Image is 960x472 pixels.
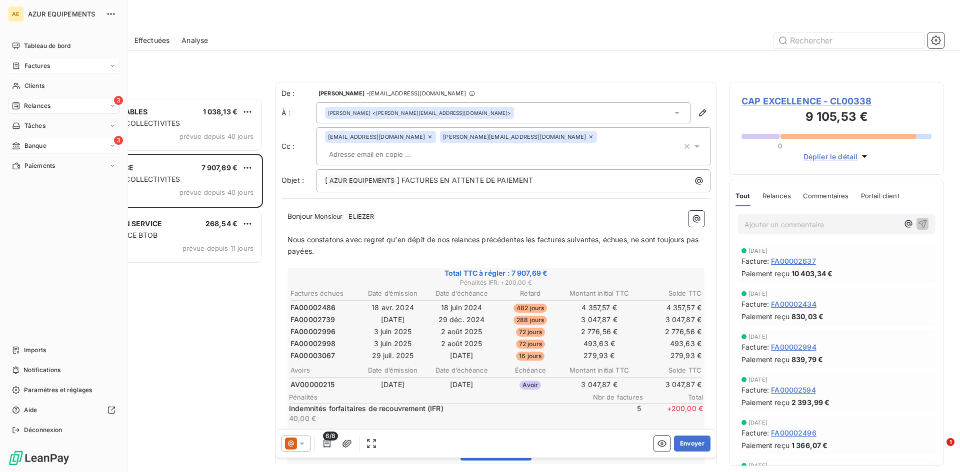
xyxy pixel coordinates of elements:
span: [PERSON_NAME] [318,90,364,96]
th: Date d’émission [359,365,427,376]
span: 5 [581,404,641,424]
span: ] FACTURES EN ATTENTE DE PAIEMENT [397,176,533,184]
span: FA00002434 [771,299,816,309]
span: Commentaires [803,192,849,200]
h3: 9 105,53 € [741,108,931,128]
span: Objet : [281,176,304,184]
span: Aide [24,406,37,415]
span: FA00002994 [771,342,816,352]
span: [DATE] [748,420,767,426]
span: Paiement reçu [741,440,789,451]
span: [ [325,176,327,184]
span: AZUR EQUIPEMENTS [328,175,396,187]
span: Effectuées [134,35,170,45]
span: Banque [24,141,46,150]
span: Total TTC à régler : 7 907,69 € [289,268,703,278]
td: [DATE] [427,350,495,361]
img: Logo LeanPay [8,450,70,466]
span: FA00002739 [290,315,335,325]
span: Paiements [24,161,55,170]
span: 1 [946,438,954,446]
span: 0 [778,142,782,150]
span: Relances [24,101,50,110]
th: Date d’échéance [427,365,495,376]
span: Relances [762,192,791,200]
th: Montant initial TTC [565,288,633,299]
th: Avoirs [290,365,358,376]
button: Envoyer [674,436,710,452]
span: 2 393,99 € [791,397,830,408]
td: [DATE] [359,314,427,325]
label: Cc : [281,141,316,151]
span: Facture : [741,385,769,395]
th: Date d’émission [359,288,427,299]
span: Paiement reçu [741,397,789,408]
span: 3 [114,96,123,105]
span: Paiement reçu [741,311,789,322]
span: [EMAIL_ADDRESS][DOMAIN_NAME] [328,134,425,140]
span: 3 [114,136,123,145]
span: Nbr de factures [583,393,643,401]
span: Avoir [519,381,541,390]
span: 482 jours [513,304,547,313]
span: AZUR EQUIPEMENTS [28,10,100,18]
span: [DATE] [748,463,767,469]
td: 4 357,57 € [565,302,633,313]
span: Pénalités IFR : + 200,00 € [289,278,703,287]
th: Échéance [496,365,564,376]
th: Retard [496,288,564,299]
span: 7 907,69 € [201,163,238,172]
td: 3 juin 2025 [359,338,427,349]
th: Factures échues [290,288,358,299]
span: Nous constatons avec regret qu'en dépit de nos relances précédentes les factures suivantes, échue... [287,235,700,255]
span: Tableau de bord [24,41,70,50]
span: Factures [24,61,50,70]
td: 29 juil. 2025 [359,350,427,361]
span: 72 jours [516,328,545,337]
span: Notifications [23,366,60,375]
th: Date d’échéance [427,288,495,299]
th: Montant initial TTC [565,365,633,376]
span: [DATE] [748,291,767,297]
span: Déplier le détail [803,151,858,162]
span: 72 jours [516,340,545,349]
span: 16 jours [516,352,544,361]
span: 6/8 [323,432,338,441]
span: FA00002996 [290,327,336,337]
span: Pénalités [289,393,583,401]
td: [DATE] [359,379,427,390]
td: 2 776,56 € [565,326,633,337]
span: Portail client [861,192,899,200]
a: Aide [8,402,119,418]
span: prévue depuis 11 jours [182,244,253,252]
span: Paramètres et réglages [24,386,92,395]
span: 839,79 € [791,354,823,365]
label: À : [281,108,316,118]
td: 2 776,56 € [634,326,702,337]
td: 29 déc. 2024 [427,314,495,325]
td: 3 047,87 € [565,379,633,390]
span: De : [281,88,316,98]
span: [PERSON_NAME] [328,109,370,116]
button: Déplier le détail [800,151,873,162]
span: FA00002637 [771,256,816,266]
span: FA00002998 [290,339,336,349]
span: Facture : [741,428,769,438]
span: + 200,00 € [643,404,703,424]
span: Paiement reçu [741,268,789,279]
span: prévue depuis 40 jours [179,188,253,196]
span: Tout [735,192,750,200]
div: grid [48,98,263,472]
span: Monsieur [313,211,344,223]
span: Paiement reçu [741,354,789,365]
span: 288 jours [513,316,547,325]
span: [PERSON_NAME][EMAIL_ADDRESS][DOMAIN_NAME] [443,134,586,140]
td: 2 août 2025 [427,326,495,337]
span: [DATE] [748,377,767,383]
span: 1 366,07 € [791,440,828,451]
td: AV00000215 [290,379,358,390]
div: AE [8,6,24,22]
td: 3 juin 2025 [359,326,427,337]
span: FA00003067 [290,351,335,361]
span: Déconnexion [24,426,62,435]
